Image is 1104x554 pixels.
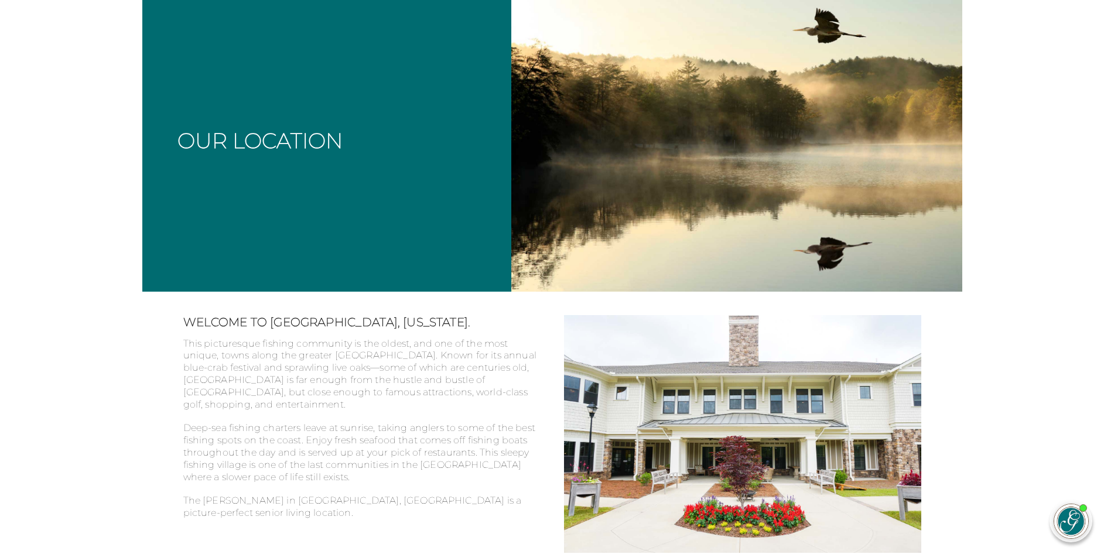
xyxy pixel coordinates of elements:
img: avatar [1054,504,1088,538]
p: This picturesque fishing community is the oldest, and one of the most unique, towns along the gre... [183,338,541,423]
h2: Our Location [177,130,343,151]
p: Deep-sea fishing charters leave at sunrise, taking anglers to some of the best fishing spots on t... [183,422,541,495]
p: The [PERSON_NAME] in [GEOGRAPHIC_DATA], [GEOGRAPHIC_DATA] is a picture-perfect senior living loca... [183,495,541,519]
h2: Welcome to [GEOGRAPHIC_DATA], [US_STATE]. [183,315,541,329]
iframe: iframe [872,239,1092,488]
